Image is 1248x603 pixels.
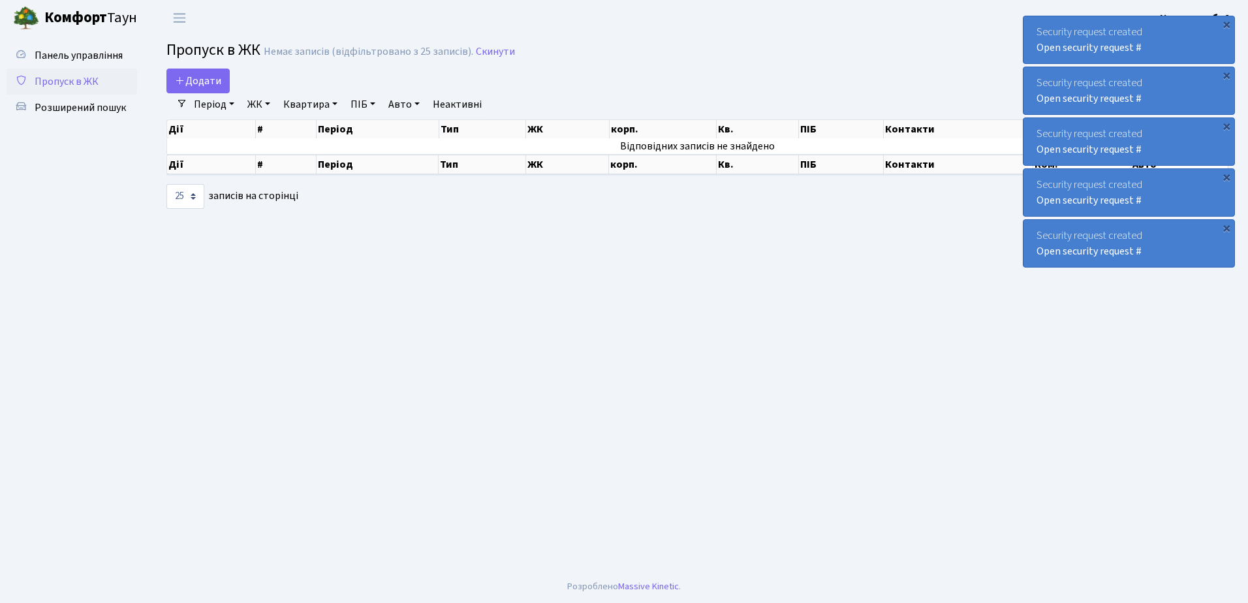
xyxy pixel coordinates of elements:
[1037,244,1142,258] a: Open security request #
[383,93,425,116] a: Авто
[256,120,317,138] th: #
[167,120,256,138] th: Дії
[439,155,526,174] th: Тип
[717,155,799,174] th: Кв.
[44,7,137,29] span: Таун
[278,93,343,116] a: Квартира
[1160,11,1232,25] b: Консьєрж б. 4.
[175,74,221,88] span: Додати
[317,120,439,138] th: Період
[345,93,381,116] a: ПІБ
[166,69,230,93] a: Додати
[7,69,137,95] a: Пропуск в ЖК
[7,42,137,69] a: Панель управління
[166,184,298,209] label: записів на сторінці
[35,48,123,63] span: Панель управління
[189,93,240,116] a: Період
[242,93,275,116] a: ЖК
[610,120,717,138] th: корп.
[166,184,204,209] select: записів на сторінці
[609,155,716,174] th: корп.
[1037,40,1142,55] a: Open security request #
[526,120,609,138] th: ЖК
[1023,220,1234,267] div: Security request created
[476,46,515,58] a: Скинути
[717,120,799,138] th: Кв.
[1023,67,1234,114] div: Security request created
[1037,142,1142,157] a: Open security request #
[1037,91,1142,106] a: Open security request #
[1220,18,1233,31] div: ×
[1220,69,1233,82] div: ×
[264,46,473,58] div: Немає записів (відфільтровано з 25 записів).
[884,120,1033,138] th: Контакти
[1037,193,1142,208] a: Open security request #
[13,5,39,31] img: logo.png
[567,580,681,594] div: Розроблено .
[44,7,107,28] b: Комфорт
[1023,16,1234,63] div: Security request created
[428,93,487,116] a: Неактивні
[1023,169,1234,216] div: Security request created
[166,39,260,61] span: Пропуск в ЖК
[7,95,137,121] a: Розширений пошук
[1023,118,1234,165] div: Security request created
[1220,221,1233,234] div: ×
[35,74,99,89] span: Пропуск в ЖК
[799,155,884,174] th: ПІБ
[526,155,609,174] th: ЖК
[884,155,1033,174] th: Контакти
[1220,119,1233,132] div: ×
[167,138,1228,154] td: Відповідних записів не знайдено
[1220,170,1233,183] div: ×
[439,120,527,138] th: Тип
[1160,10,1232,26] a: Консьєрж б. 4.
[163,7,196,29] button: Переключити навігацію
[167,155,256,174] th: Дії
[317,155,439,174] th: Період
[799,120,884,138] th: ПІБ
[618,580,679,593] a: Massive Kinetic
[256,155,317,174] th: #
[35,100,126,115] span: Розширений пошук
